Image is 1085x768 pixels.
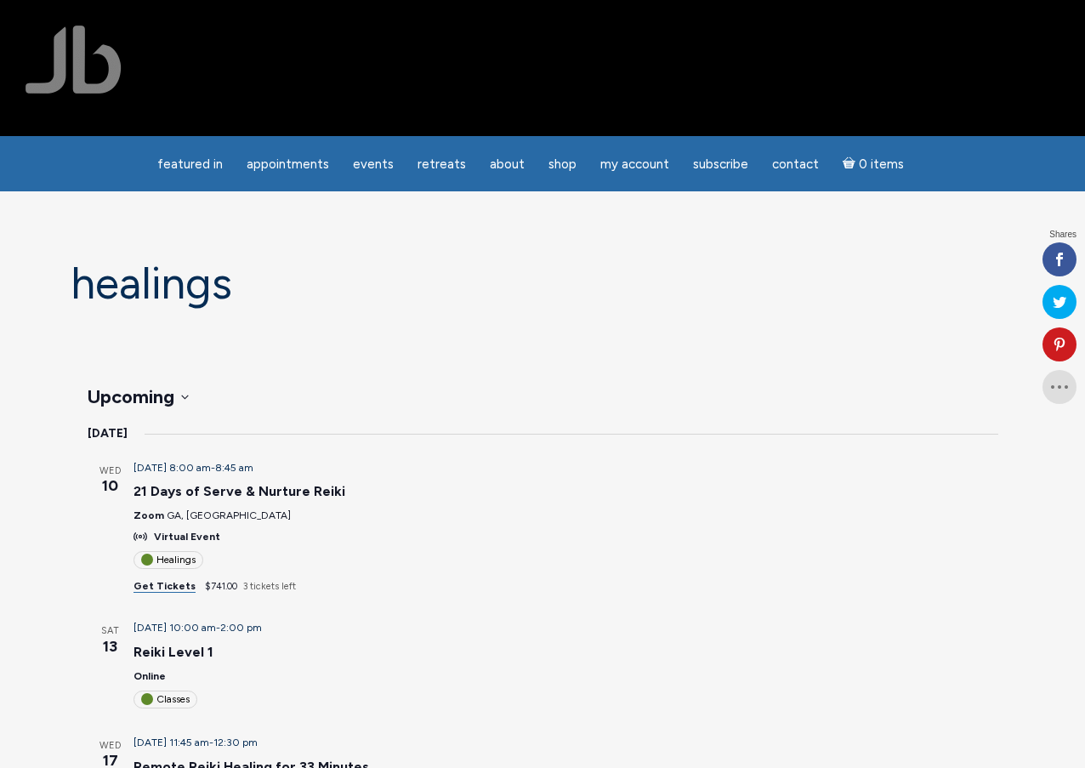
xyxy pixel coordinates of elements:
[88,424,128,444] time: [DATE]
[71,259,1014,308] h1: Healings
[600,156,669,172] span: My Account
[133,509,164,521] span: Zoom
[133,737,258,748] time: -
[133,551,203,569] div: Healings
[490,156,525,172] span: About
[88,383,189,411] button: Upcoming
[133,580,196,593] a: Get Tickets
[590,148,679,181] a: My Account
[247,156,329,172] span: Appointments
[859,158,904,171] span: 0 items
[1049,230,1076,239] span: Shares
[418,156,466,172] span: Retreats
[343,148,404,181] a: Events
[154,530,220,544] span: Virtual Event
[88,385,174,408] span: Upcoming
[213,737,258,748] span: 12:30 pm
[133,622,216,634] span: [DATE] 10:00 am
[26,26,122,94] img: Jamie Butler. The Everyday Medium
[693,156,748,172] span: Subscribe
[772,156,819,172] span: Contact
[353,156,394,172] span: Events
[167,509,291,521] span: GA, [GEOGRAPHIC_DATA]
[133,737,209,748] span: [DATE] 11:45 am
[243,581,296,592] span: 3 tickets left
[147,148,233,181] a: featured in
[843,156,859,172] i: Cart
[88,475,133,498] span: 10
[407,148,476,181] a: Retreats
[215,462,253,474] span: 8:45 am
[236,148,339,181] a: Appointments
[133,462,211,474] span: [DATE] 8:00 am
[88,624,133,639] span: Sat
[133,462,253,474] time: -
[538,148,587,181] a: Shop
[832,146,914,181] a: Cart0 items
[480,148,535,181] a: About
[88,739,133,754] span: Wed
[548,156,577,172] span: Shop
[133,622,262,634] time: -
[157,156,223,172] span: featured in
[133,644,213,661] a: Reiki Level 1
[133,691,197,708] div: Classes
[205,581,237,592] span: $741.00
[88,635,133,658] span: 13
[683,148,758,181] a: Subscribe
[220,622,262,634] span: 2:00 pm
[133,670,166,682] span: Online
[762,148,829,181] a: Contact
[88,464,133,479] span: Wed
[133,483,345,500] a: 21 Days of Serve & Nurture Reiki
